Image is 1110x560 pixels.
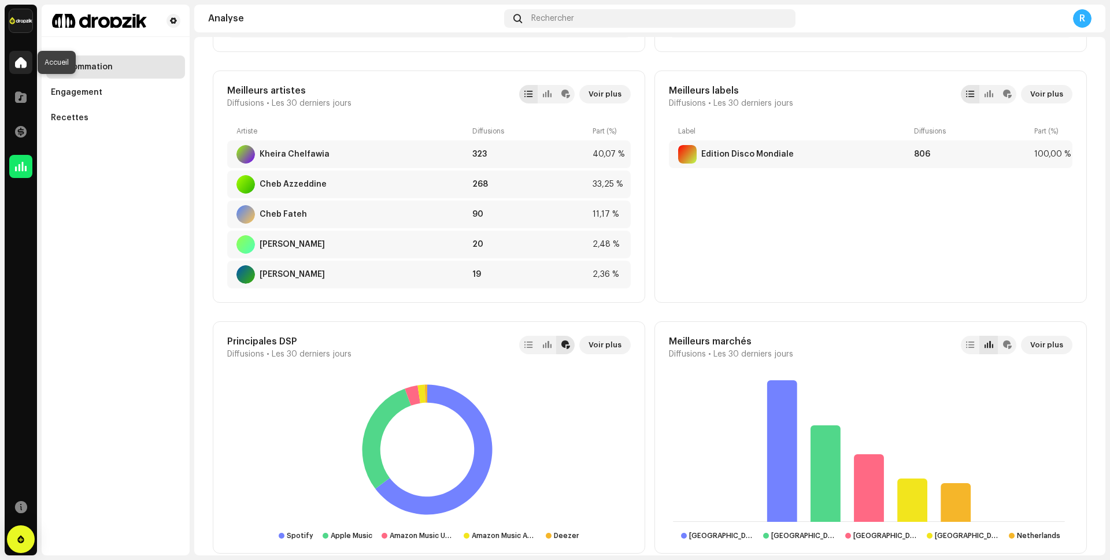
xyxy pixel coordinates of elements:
div: Kheira Chelfawia [260,150,330,159]
span: Voir plus [589,333,621,357]
span: Les 30 derniers jours [272,99,351,108]
div: 11,17 % [593,210,621,219]
div: Open Intercom Messenger [7,525,35,553]
div: Cheb Azzeddine [260,180,327,189]
div: Algeria [935,531,1000,540]
div: R [1073,9,1091,28]
span: Diffusions [669,99,706,108]
div: 2,36 % [593,270,621,279]
div: 323 [472,150,588,159]
div: Apple Music [331,531,372,540]
span: Les 30 derniers jours [713,350,793,359]
div: Morocco [853,531,918,540]
div: Spotify [287,531,313,540]
span: Les 30 derniers jours [713,99,793,108]
div: France [689,531,754,540]
span: Voir plus [1030,83,1063,106]
div: Kamel Nemri [260,240,325,249]
div: 19 [472,270,588,279]
div: Engagement [51,88,102,97]
re-m-nav-item: Recettes [46,106,185,129]
div: Cheb Zahouani [260,270,325,279]
div: Edition Disco Mondiale [701,150,794,159]
div: Label [678,127,909,136]
div: Part (%) [1034,127,1063,136]
button: Voir plus [1021,85,1072,103]
span: Voir plus [589,83,621,106]
span: • [708,350,711,359]
div: Recettes [51,113,88,123]
div: Artiste [236,127,468,136]
div: 100,00 % [1034,150,1063,159]
div: Diffusions [472,127,588,136]
div: 20 [472,240,588,249]
button: Voir plus [579,336,631,354]
div: 2,48 % [593,240,621,249]
span: Voir plus [1030,333,1063,357]
div: Spain [771,531,836,540]
span: • [267,350,269,359]
div: Amazon Music Ad Supported [472,531,536,540]
div: 40,07 % [593,150,621,159]
div: Meilleurs marchés [669,336,793,347]
span: Rechercher [531,14,574,23]
div: Cheb Fateh [260,210,307,219]
re-m-nav-item: Engagement [46,81,185,104]
span: Les 30 derniers jours [272,350,351,359]
span: Diffusions [669,350,706,359]
div: Diffusions [914,127,1030,136]
span: • [267,99,269,108]
div: Analyse [208,14,499,23]
div: 806 [914,150,1030,159]
re-m-nav-item: Consommation [46,55,185,79]
div: Part (%) [593,127,621,136]
div: Netherlands [1017,531,1060,540]
div: Meilleurs artistes [227,85,351,97]
span: Diffusions [227,350,264,359]
div: 268 [472,180,588,189]
button: Voir plus [1021,336,1072,354]
div: Deezer [554,531,579,540]
div: Amazon Music Unlimited [390,531,454,540]
div: 90 [472,210,588,219]
span: Diffusions [227,99,264,108]
div: Principales DSP [227,336,351,347]
div: Meilleurs labels [669,85,793,97]
div: 33,25 % [593,180,621,189]
img: 6b198820-6d9f-4d8e-bd7e-78ab9e57ca24 [9,9,32,32]
img: 37e0064e-ea37-4437-b673-4bec68cf10f0 [51,14,148,28]
button: Voir plus [579,85,631,103]
div: Consommation [51,62,113,72]
span: • [708,99,711,108]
